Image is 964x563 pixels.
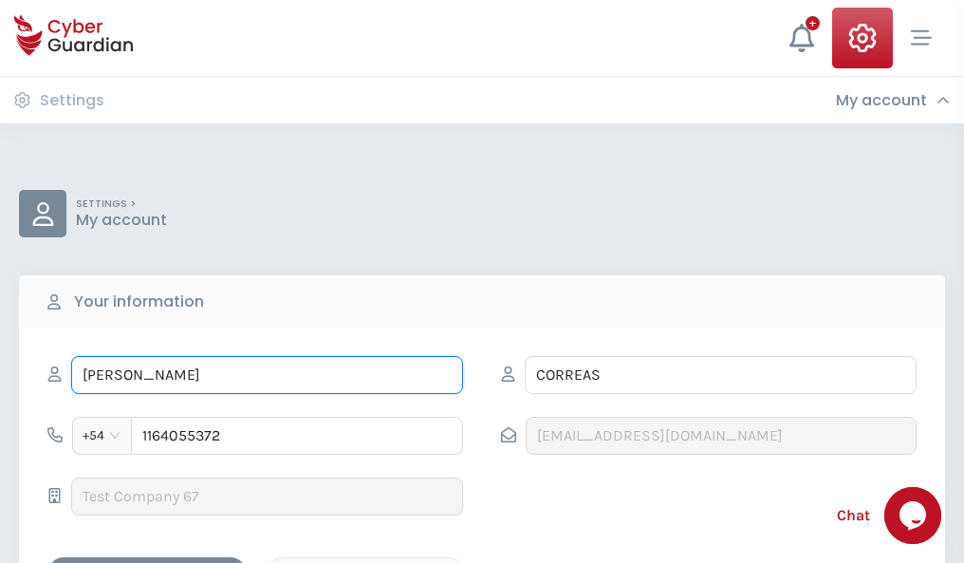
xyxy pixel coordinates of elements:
b: Your information [74,291,204,313]
iframe: chat widget [884,487,945,544]
span: Chat [837,504,870,527]
p: My account [76,211,167,230]
div: My account [836,91,950,110]
div: + [806,16,820,30]
h3: Settings [40,91,104,110]
span: +54 [83,422,121,450]
h3: My account [836,91,927,110]
p: SETTINGS > [76,197,167,211]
